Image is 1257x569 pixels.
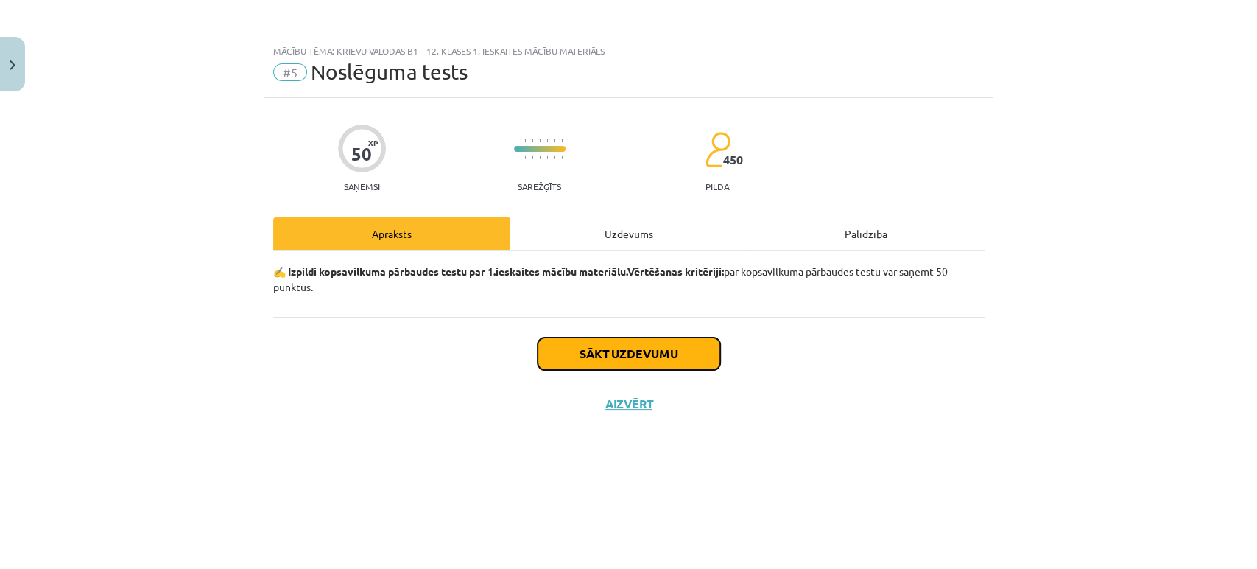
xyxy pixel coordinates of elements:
[338,181,386,192] p: Saņemsi
[554,156,555,159] img: icon-short-line-57e1e144782c952c97e751825c79c345078a6d821885a25fce030b3d8c18986b.svg
[705,131,730,168] img: students-c634bb4e5e11cddfef0936a35e636f08e4e9abd3cc4e673bd6f9a4125e45ecb1.svg
[273,264,985,295] p: par kopsavilkuma pārbaudes testu var saņemt 50 punktus.
[532,139,533,142] img: icon-short-line-57e1e144782c952c97e751825c79c345078a6d821885a25fce030b3d8c18986b.svg
[273,63,307,81] span: #5
[273,217,510,250] div: Apraksts
[538,338,720,370] button: Sākt uzdevumu
[723,153,743,167] span: 450
[273,46,985,56] div: Mācību tēma: Krievu valodas b1 - 12. klases 1. ieskaites mācību materiāls
[524,139,526,142] img: icon-short-line-57e1e144782c952c97e751825c79c345078a6d821885a25fce030b3d8c18986b.svg
[524,156,526,159] img: icon-short-line-57e1e144782c952c97e751825c79c345078a6d821885a25fce030b3d8c18986b.svg
[510,217,747,250] div: Uzdevums
[368,139,378,147] span: XP
[546,156,548,159] img: icon-short-line-57e1e144782c952c97e751825c79c345078a6d821885a25fce030b3d8c18986b.svg
[554,139,555,142] img: icon-short-line-57e1e144782c952c97e751825c79c345078a6d821885a25fce030b3d8c18986b.svg
[311,60,468,84] span: Noslēguma tests
[747,217,985,250] div: Palīdzība
[627,265,724,278] strong: Vērtēšanas kritēriji:
[546,139,548,142] img: icon-short-line-57e1e144782c952c97e751825c79c345078a6d821885a25fce030b3d8c18986b.svg
[705,181,729,192] p: pilda
[517,139,518,142] img: icon-short-line-57e1e144782c952c97e751825c79c345078a6d821885a25fce030b3d8c18986b.svg
[561,139,563,142] img: icon-short-line-57e1e144782c952c97e751825c79c345078a6d821885a25fce030b3d8c18986b.svg
[273,265,627,278] b: ✍️ Izpildi kopsavilkuma pārbaudes testu par 1.ieskaites mācību materiālu.
[518,181,561,192] p: Sarežģīts
[532,156,533,159] img: icon-short-line-57e1e144782c952c97e751825c79c345078a6d821885a25fce030b3d8c18986b.svg
[539,156,541,159] img: icon-short-line-57e1e144782c952c97e751825c79c345078a6d821885a25fce030b3d8c18986b.svg
[10,60,15,70] img: icon-close-lesson-0947bae3869378f0d4975bcd49f059093ad1ed9edebbc8119c70593378902aed.svg
[517,156,518,159] img: icon-short-line-57e1e144782c952c97e751825c79c345078a6d821885a25fce030b3d8c18986b.svg
[539,139,541,142] img: icon-short-line-57e1e144782c952c97e751825c79c345078a6d821885a25fce030b3d8c18986b.svg
[601,397,657,411] button: Aizvērt
[351,144,372,164] div: 50
[561,156,563,159] img: icon-short-line-57e1e144782c952c97e751825c79c345078a6d821885a25fce030b3d8c18986b.svg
